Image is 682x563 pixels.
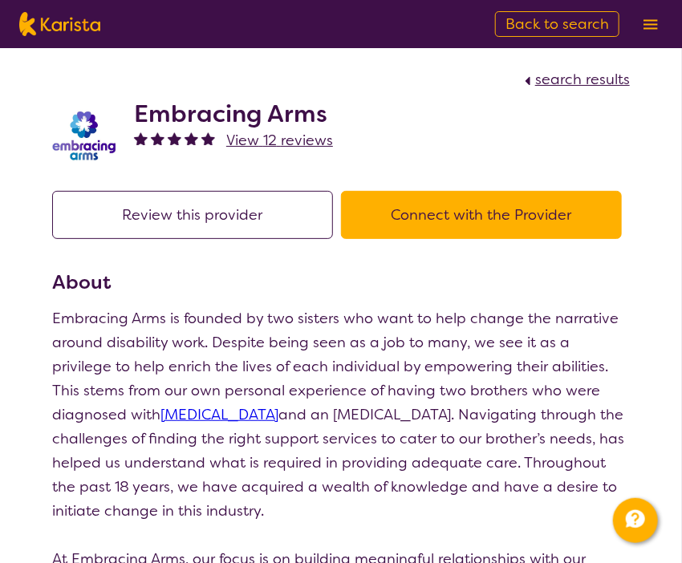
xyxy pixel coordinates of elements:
[52,268,630,297] h3: About
[613,498,658,543] button: Channel Menu
[643,19,658,30] img: menu
[52,110,116,161] img: b2ynudwipxu3dxoxxouh.jpg
[341,205,630,225] a: Connect with the Provider
[19,12,100,36] img: Karista logo
[535,70,630,89] span: search results
[226,131,333,150] span: View 12 reviews
[168,132,181,145] img: fullstar
[495,11,619,37] a: Back to search
[52,306,630,523] p: Embracing Arms is founded by two sisters who want to help change the narrative around disability ...
[134,99,333,128] h2: Embracing Arms
[134,132,148,145] img: fullstar
[185,132,198,145] img: fullstar
[151,132,164,145] img: fullstar
[341,191,622,239] button: Connect with the Provider
[505,14,609,34] span: Back to search
[521,70,630,89] a: search results
[52,191,333,239] button: Review this provider
[201,132,215,145] img: fullstar
[52,205,341,225] a: Review this provider
[226,128,333,152] a: View 12 reviews
[160,405,278,424] a: [MEDICAL_DATA]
